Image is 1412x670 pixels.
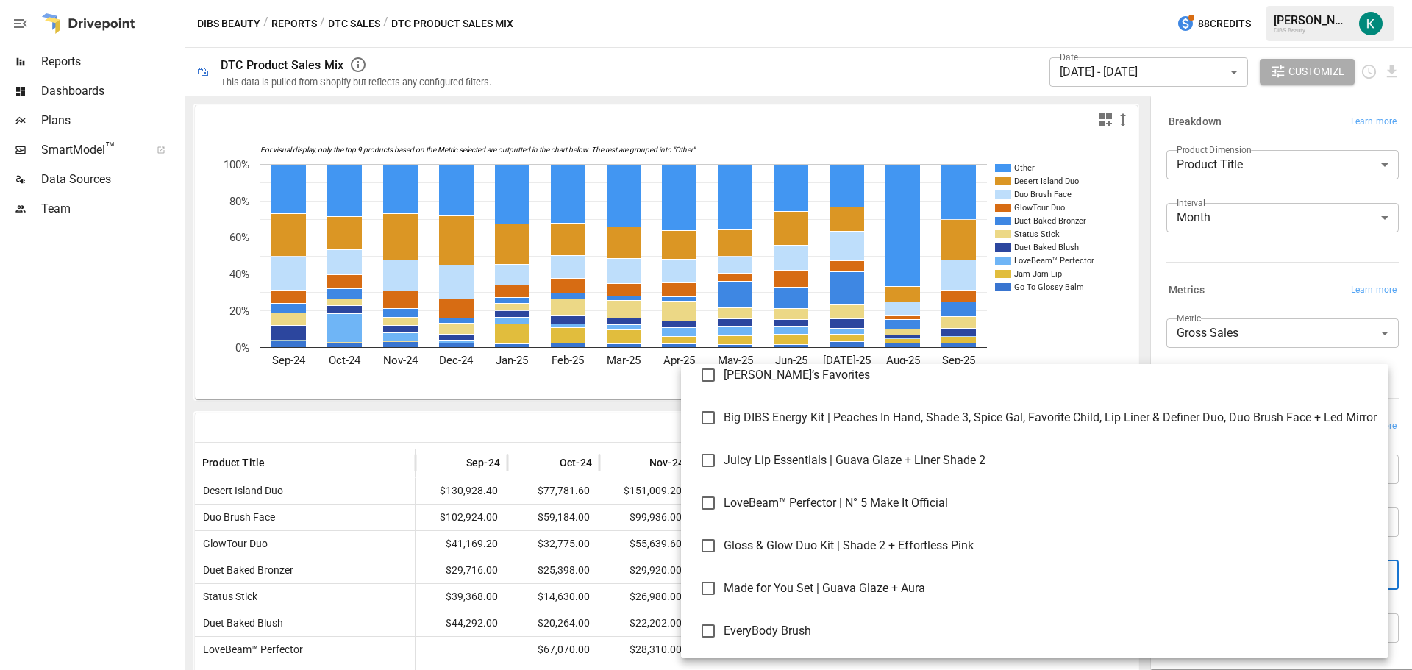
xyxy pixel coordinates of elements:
span: Big DIBS Energy Kit | Peaches In Hand, Shade 3, Spice Gal, Favorite Child, Lip Liner & Definer Du... [724,409,1377,427]
span: EveryBody Brush [724,622,1377,640]
span: Juicy Lip Essentials | Guava Glaze + Liner Shade 2 [724,452,1377,469]
span: [PERSON_NAME]’s Favorites [724,366,1377,384]
span: Gloss & Glow Duo Kit | Shade 2 + Effortless Pink [724,537,1377,555]
span: Made for You Set | Guava Glaze + Aura [724,580,1377,597]
span: LoveBeam™ Perfector | N° 5 Make It Official [724,494,1377,512]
